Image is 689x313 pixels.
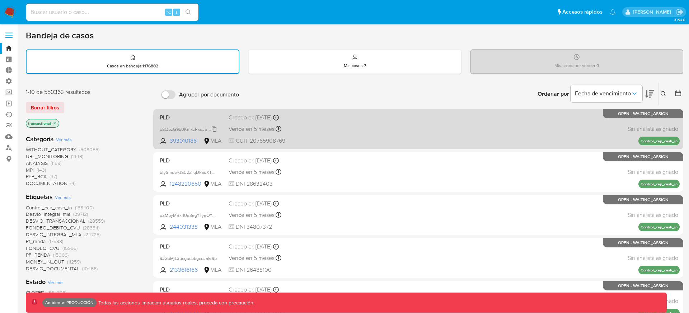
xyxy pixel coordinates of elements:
[562,8,603,16] span: Accesos rápidos
[181,7,196,17] button: search-icon
[45,301,94,304] p: Ambiente: PRODUCCIÓN
[97,299,254,306] p: Todas las acciones impactan usuarios reales, proceda con precaución.
[633,9,674,15] p: facundoagustin.borghi@mercadolibre.com
[676,8,684,16] a: Salir
[26,8,198,17] input: Buscar usuario o caso...
[610,9,616,15] a: Notificaciones
[175,9,178,15] span: s
[166,9,171,15] span: ⌥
